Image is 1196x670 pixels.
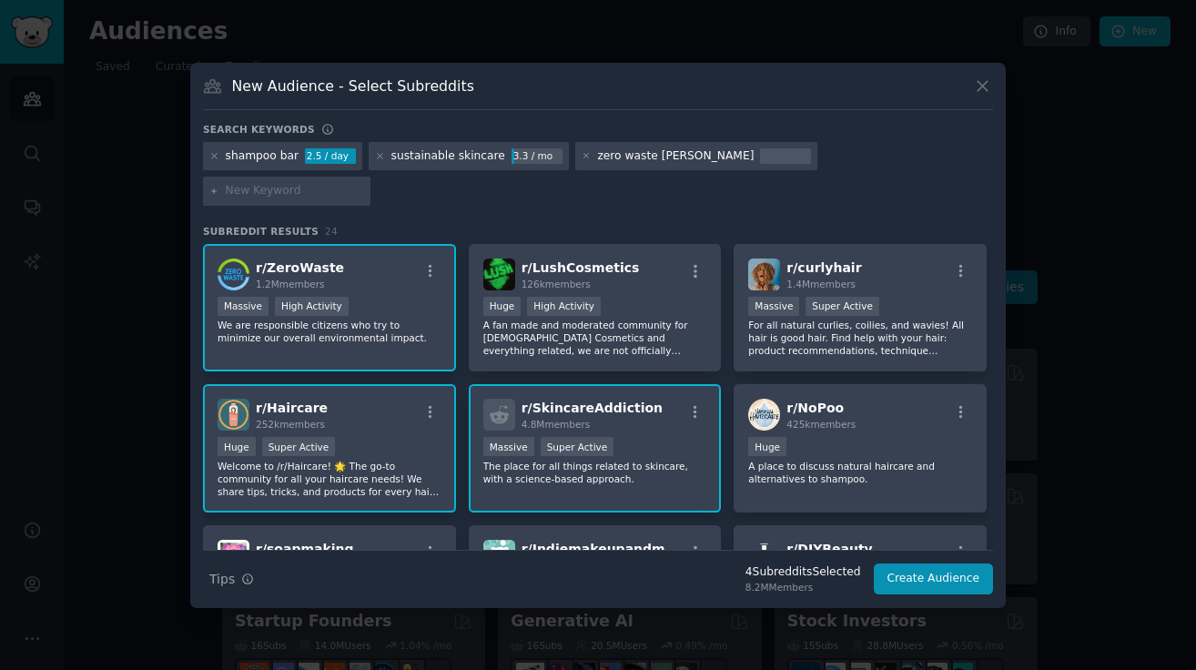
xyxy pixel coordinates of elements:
p: Welcome to /r/Haircare! 🌟 The go-to community for all your haircare needs! We share tips, tricks,... [218,460,441,498]
p: A fan made and moderated community for [DEMOGRAPHIC_DATA] Cosmetics and everything related, we ar... [483,319,707,357]
span: r/ Indiemakeupandmore [522,542,689,556]
span: r/ LushCosmetics [522,260,640,275]
div: Massive [218,297,269,316]
div: Huge [218,437,256,456]
span: 252k members [256,419,325,430]
span: Tips [209,570,235,589]
div: Huge [748,437,786,456]
div: zero waste [PERSON_NAME] [597,148,754,165]
div: Massive [483,437,534,456]
span: r/ NoPoo [786,401,844,415]
span: r/ curlyhair [786,260,861,275]
div: High Activity [527,297,601,316]
img: DIYBeauty [748,540,780,572]
span: r/ DIYBeauty [786,542,872,556]
div: Huge [483,297,522,316]
div: 8.2M Members [745,581,861,594]
span: 24 [325,226,338,237]
img: NoPoo [748,399,780,431]
span: r/ soapmaking [256,542,354,556]
span: 425k members [786,419,856,430]
div: 3.3 / mo [512,148,563,165]
div: Super Active [806,297,879,316]
img: LushCosmetics [483,259,515,290]
span: r/ ZeroWaste [256,260,344,275]
span: 126k members [522,279,591,289]
img: ZeroWaste [218,259,249,290]
div: Super Active [262,437,336,456]
div: shampoo bar [226,148,299,165]
p: For all natural curlies, coilies, and wavies! All hair is good hair. Find help with your hair: pr... [748,319,972,357]
div: 4 Subreddit s Selected [745,564,861,581]
h3: New Audience - Select Subreddits [232,76,474,96]
img: Indiemakeupandmore [483,540,515,572]
div: sustainable skincare [391,148,505,165]
img: Haircare [218,399,249,431]
div: High Activity [275,297,349,316]
img: soapmaking [218,540,249,572]
div: 2.5 / day [305,148,356,165]
p: A place to discuss natural haircare and alternatives to shampoo. [748,460,972,485]
p: The place for all things related to skincare, with a science-based approach. [483,460,707,485]
span: r/ SkincareAddiction [522,401,663,415]
button: Create Audience [874,563,994,594]
span: r/ Haircare [256,401,328,415]
button: Tips [203,563,260,595]
span: 4.8M members [522,419,591,430]
h3: Search keywords [203,123,315,136]
div: Massive [748,297,799,316]
span: 1.4M members [786,279,856,289]
p: We are responsible citizens who try to minimize our overall environmental impact. [218,319,441,344]
input: New Keyword [226,183,364,199]
span: Subreddit Results [203,225,319,238]
span: 1.2M members [256,279,325,289]
div: Super Active [541,437,614,456]
img: curlyhair [748,259,780,290]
